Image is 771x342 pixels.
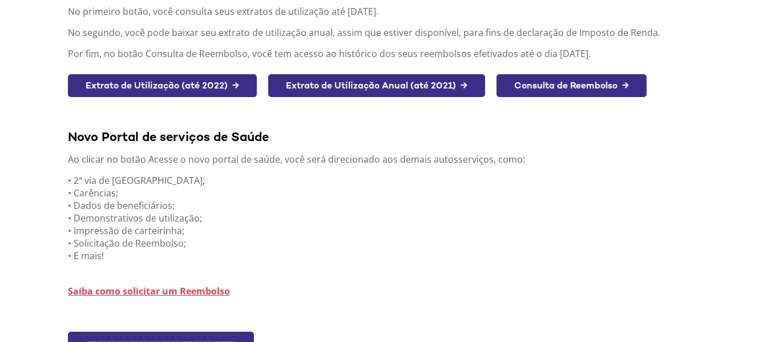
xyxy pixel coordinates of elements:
[268,74,485,98] a: Extrato de Utilização Anual (até 2021) →
[68,128,712,144] div: Novo Portal de serviços de Saúde
[68,174,712,262] p: • 2ª via de [GEOGRAPHIC_DATA]; • Carências; • Dados de beneficiários; • Demonstrativos de utiliza...
[68,47,712,60] p: Por fim, no botão Consulta de Reembolso, você tem acesso ao histórico dos seus reembolsos efetiva...
[68,285,230,297] a: Saiba como solicitar um Reembolso
[68,5,712,18] p: No primeiro botão, você consulta seus extratos de utilização até [DATE].
[68,153,712,166] p: Ao clicar no botão Acesse o novo portal de saúde, você será direcionado aos demais autosserviços,...
[68,26,712,39] p: No segundo, você pode baixar seu extrato de utilização anual, assim que estiver disponível, para ...
[68,74,257,98] a: Extrato de Utilização (até 2022) →
[496,74,647,98] a: Consulta de Reembolso →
